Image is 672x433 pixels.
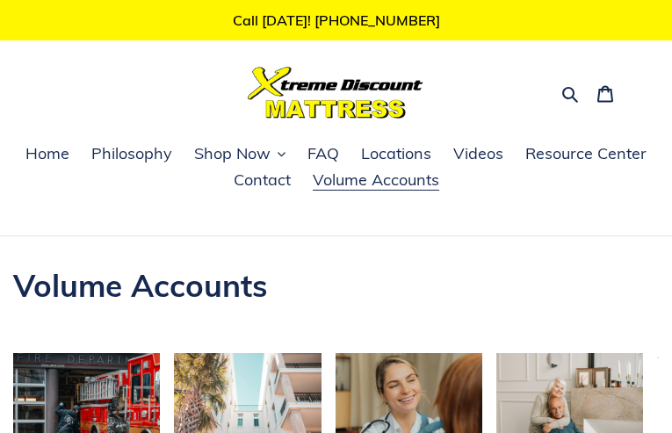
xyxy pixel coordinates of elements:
[194,143,271,164] span: Shop Now
[304,168,448,194] a: Volume Accounts
[361,143,431,164] span: Locations
[25,143,69,164] span: Home
[313,170,439,191] span: Volume Accounts
[234,170,291,191] span: Contact
[352,141,440,168] a: Locations
[444,141,512,168] a: Videos
[13,267,659,304] h1: Volume Accounts
[17,141,78,168] a: Home
[453,143,503,164] span: Videos
[307,143,339,164] span: FAQ
[91,143,172,164] span: Philosophy
[83,141,181,168] a: Philosophy
[185,141,294,168] button: Shop Now
[299,141,348,168] a: FAQ
[225,168,300,194] a: Contact
[517,141,655,168] a: Resource Center
[525,143,647,164] span: Resource Center
[248,67,423,119] img: Xtreme Discount Mattress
